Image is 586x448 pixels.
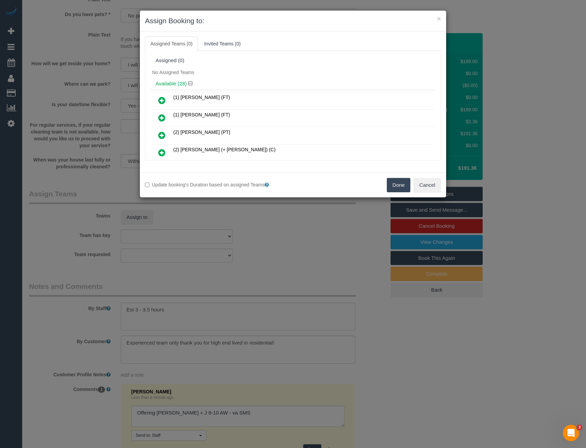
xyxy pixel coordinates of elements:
[387,178,411,192] button: Done
[145,181,288,188] label: Update booking's Duration based on assigned Teams
[173,147,276,152] span: (2) [PERSON_NAME] (+ [PERSON_NAME]) (C)
[145,183,149,187] input: Update booking's Duration based on assigned Teams
[152,70,194,75] span: No Assigned Teams
[173,112,230,117] span: (1) [PERSON_NAME] (FT)
[563,425,579,441] iframe: Intercom live chat
[413,178,441,192] button: Cancel
[156,58,430,64] div: Assigned (0)
[199,37,246,51] a: Invited Teams (0)
[145,37,198,51] a: Assigned Teams (0)
[173,95,230,100] span: (1) [PERSON_NAME] (FT)
[437,15,441,22] button: ×
[577,425,582,430] span: 3
[173,129,230,135] span: (2) [PERSON_NAME] (PT)
[145,16,441,26] h3: Assign Booking to:
[156,81,430,87] h4: Available (28)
